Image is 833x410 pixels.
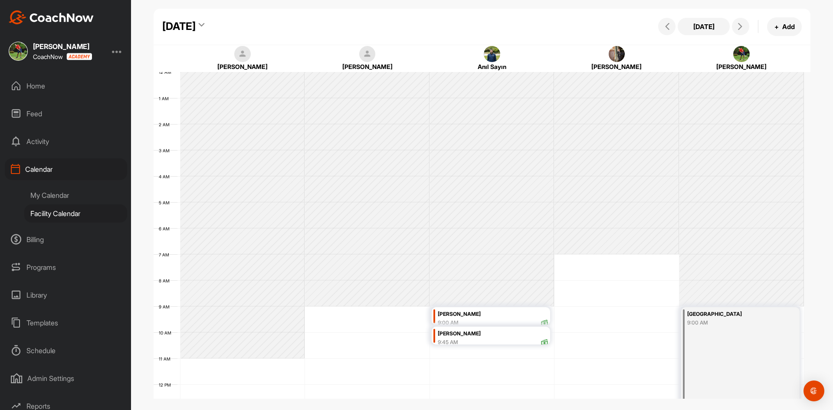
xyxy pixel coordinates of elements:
div: Facility Calendar [24,204,127,223]
div: Activity [5,131,127,152]
div: 4 AM [154,174,178,179]
div: [GEOGRAPHIC_DATA] [687,309,779,319]
div: 9 AM [154,304,178,309]
div: 10 AM [154,330,180,335]
div: Feed [5,103,127,125]
div: 1 AM [154,96,177,101]
div: [DATE] [162,19,196,34]
div: 12 PM [154,382,180,387]
span: + [774,22,779,31]
div: [PERSON_NAME] [438,309,548,319]
div: Home [5,75,127,97]
div: Open Intercom Messenger [803,380,824,401]
div: Library [5,284,127,306]
img: CoachNow [9,10,94,24]
div: Billing [5,229,127,250]
div: [PERSON_NAME] [690,62,793,71]
div: My Calendar [24,186,127,204]
div: [PERSON_NAME] [33,43,92,50]
div: [PERSON_NAME] [438,329,548,339]
div: 5 AM [154,200,178,205]
div: 12 AM [154,69,180,75]
div: Templates [5,312,127,334]
img: square_a5af11bd6a9eaf2830e86d991feef856.jpg [609,46,625,62]
div: 9:00 AM [687,319,779,327]
img: square_default-ef6cabf814de5a2bf16c804365e32c732080f9872bdf737d349900a9daf73cf9.png [359,46,376,62]
button: +Add [767,17,802,36]
div: 7 AM [154,252,178,257]
button: [DATE] [678,18,730,35]
div: CoachNow [33,53,92,60]
div: [PERSON_NAME] [565,62,668,71]
img: square_default-ef6cabf814de5a2bf16c804365e32c732080f9872bdf737d349900a9daf73cf9.png [234,46,251,62]
div: 3 AM [154,148,178,153]
div: 6 AM [154,226,178,231]
div: [PERSON_NAME] [316,62,419,71]
div: 9:45 AM [438,338,458,346]
div: Admin Settings [5,367,127,389]
img: square_0221d115ea49f605d8705f6c24cfd99a.jpg [733,46,750,62]
div: 2 AM [154,122,178,127]
img: CoachNow acadmey [66,53,92,60]
img: square_9586089d7e11ec01d9bb61086f6e34e5.jpg [484,46,500,62]
div: 11 AM [154,356,179,361]
div: Calendar [5,158,127,180]
img: square_0221d115ea49f605d8705f6c24cfd99a.jpg [9,42,28,61]
div: 9:00 AM [438,319,459,327]
div: [PERSON_NAME] [191,62,294,71]
div: Programs [5,256,127,278]
div: Anıl Sayın [440,62,543,71]
div: Schedule [5,340,127,361]
div: 8 AM [154,278,178,283]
